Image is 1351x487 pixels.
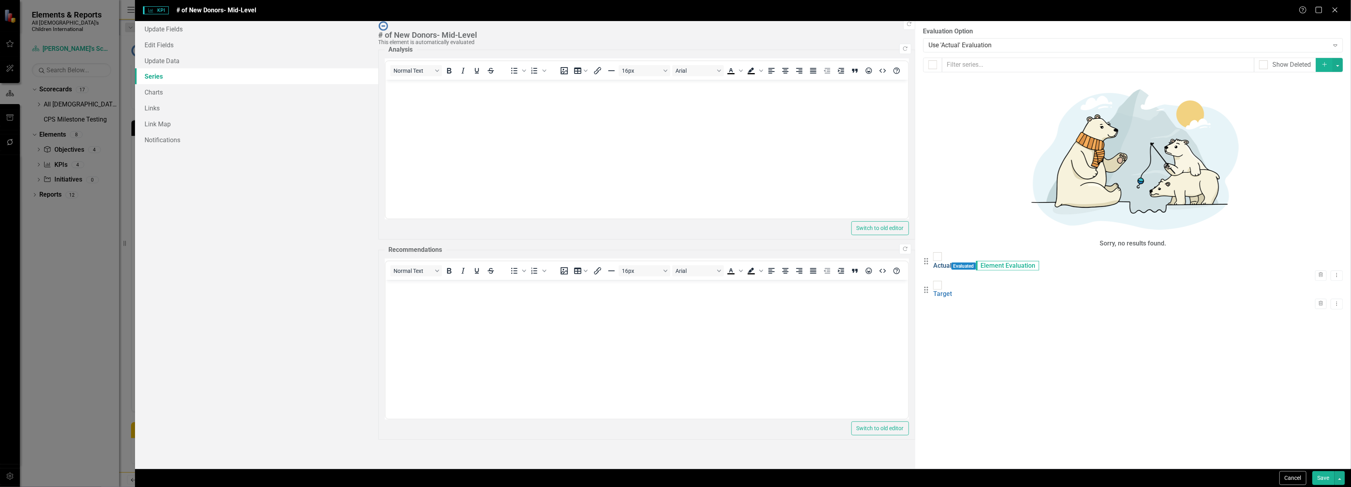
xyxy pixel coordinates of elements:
span: Arial [675,268,714,274]
span: 16px [622,268,661,274]
a: Links [135,100,378,116]
button: Strikethrough [484,265,498,276]
button: Table [571,65,591,76]
button: Bold [442,265,456,276]
a: Link Map [135,116,378,132]
span: Element Evaluation [976,261,1039,271]
button: Insert/edit link [591,265,604,276]
span: Arial [675,68,714,74]
div: Text color Black [724,265,744,276]
a: Charts [135,84,378,100]
iframe: Rich Text Area [386,280,908,419]
button: Justify [807,65,820,76]
button: HTML Editor [876,265,890,276]
button: Blockquote [848,65,862,76]
legend: Recommendations [385,245,446,255]
button: Increase indent [834,265,848,276]
div: Background color Black [745,65,764,76]
span: Normal Text [394,68,432,74]
div: Bullet list [508,265,527,276]
button: Strikethrough [484,65,498,76]
div: Text color Black [724,65,744,76]
button: Help [890,265,903,276]
span: Evaluated [951,263,976,270]
button: Emojis [862,65,876,76]
button: Decrease indent [820,265,834,276]
div: Sorry, no results found. [1100,239,1166,248]
button: Switch to old editor [851,221,909,235]
button: Switch to old editor [851,421,909,435]
a: Target [933,290,952,298]
span: KPI [143,6,168,14]
a: Update Data [135,53,378,69]
button: Font Arial [672,65,724,76]
button: Font size 16px [619,65,670,76]
button: Align center [779,265,792,276]
button: Save [1312,471,1335,485]
button: Align left [765,265,778,276]
legend: Analysis [385,45,417,54]
span: Normal Text [394,268,432,274]
div: This element is automatically evaluated [378,39,911,45]
button: Italic [456,65,470,76]
button: Decrease indent [820,65,834,76]
button: Table [571,265,591,276]
button: Font Arial [672,265,724,276]
div: # of New Donors- Mid-Level [378,31,911,39]
button: Emojis [862,265,876,276]
button: Cancel [1280,471,1307,485]
span: # of New Donors- Mid-Level [177,6,257,14]
button: Blockquote [848,265,862,276]
button: HTML Editor [876,65,890,76]
a: Edit Fields [135,37,378,53]
button: Justify [807,265,820,276]
div: Numbered list [528,65,548,76]
button: Font size 16px [619,265,670,276]
button: Italic [456,265,470,276]
span: 16px [622,68,661,74]
button: Bold [442,65,456,76]
div: Background color Black [745,265,764,276]
a: Series [135,68,378,84]
button: Help [890,65,903,76]
div: Numbered list [528,265,548,276]
button: Align left [765,65,778,76]
button: Horizontal line [605,265,618,276]
button: Block Normal Text [390,265,442,276]
button: Block Normal Text [390,65,442,76]
button: Underline [470,65,484,76]
input: Filter series... [942,58,1255,72]
button: Increase indent [834,65,848,76]
div: Use 'Actual' Evaluation [929,41,1329,50]
button: Align right [793,65,806,76]
a: Update Fields [135,21,378,37]
button: Horizontal line [605,65,618,76]
iframe: Rich Text Area [386,80,908,218]
div: Show Deleted [1273,60,1311,70]
img: No results found [1014,78,1252,237]
button: Underline [470,265,484,276]
button: Align right [793,265,806,276]
a: Actual [933,262,951,269]
button: Insert image [558,265,571,276]
a: Notifications [135,132,378,148]
button: Align center [779,65,792,76]
img: No Information [378,21,388,31]
label: Evaluation Option [923,27,1343,36]
button: Insert image [558,65,571,76]
button: Insert/edit link [591,65,604,76]
div: Bullet list [508,65,527,76]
